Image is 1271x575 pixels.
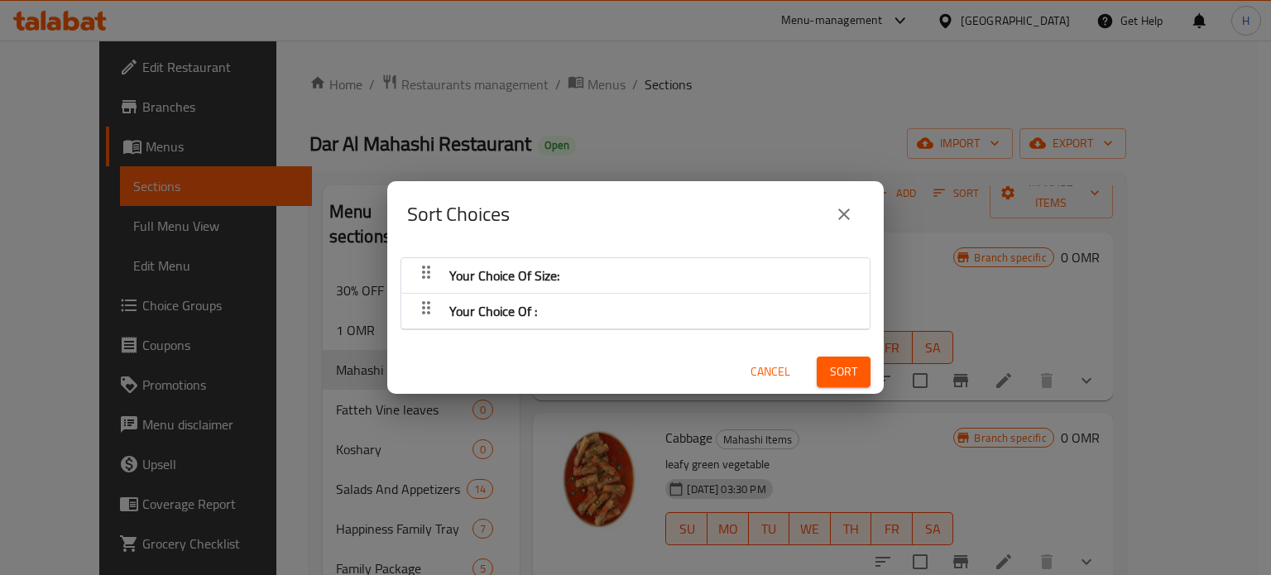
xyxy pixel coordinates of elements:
[830,362,857,382] span: Sort
[824,194,864,234] button: close
[449,263,559,288] span: Your Choice Of Size:
[401,294,870,329] div: Your Choice Of :
[407,201,510,228] h2: Sort Choices
[411,261,860,290] button: Your Choice Of Size:
[751,362,790,382] span: Cancel
[817,357,871,387] button: Sort
[401,258,870,294] div: Your Choice Of Size:
[744,357,797,387] button: Cancel
[449,299,537,323] span: Your Choice Of :
[411,297,860,325] button: Your Choice Of :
